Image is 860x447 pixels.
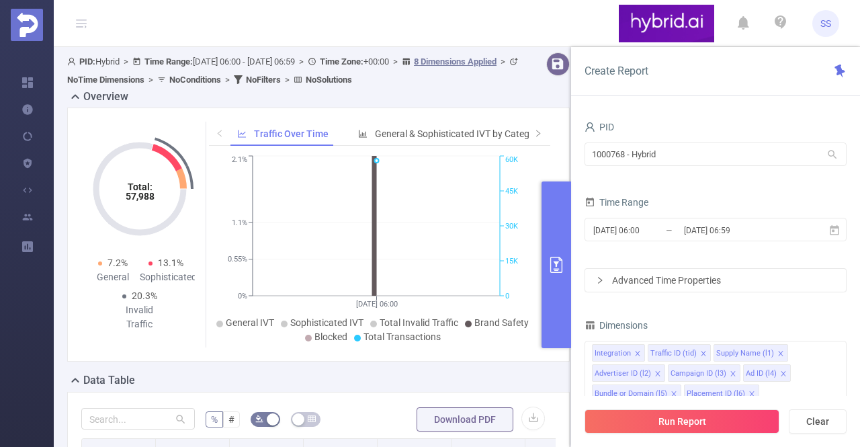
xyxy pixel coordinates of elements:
[132,290,157,301] span: 20.3%
[246,75,281,85] b: No Filters
[125,191,154,202] tspan: 57,988
[777,350,784,358] i: icon: close
[11,9,43,41] img: Protected Media
[497,56,509,67] span: >
[714,344,788,362] li: Supply Name (l1)
[585,197,648,208] span: Time Range
[120,56,132,67] span: >
[505,187,518,196] tspan: 45K
[67,57,79,66] i: icon: user
[592,384,681,402] li: Bundle or Domain (l5)
[295,56,308,67] span: >
[144,75,157,85] span: >
[308,415,316,423] i: icon: table
[67,75,144,85] b: No Time Dimensions
[169,75,221,85] b: No Conditions
[237,129,247,138] i: icon: line-chart
[505,156,518,165] tspan: 60K
[228,414,234,425] span: #
[226,317,274,328] span: General IVT
[314,331,347,342] span: Blocked
[144,56,193,67] b: Time Range:
[83,372,135,389] h2: Data Table
[158,257,183,268] span: 13.1%
[684,384,759,402] li: Placement ID (l6)
[671,365,726,382] div: Campaign ID (l3)
[355,300,397,309] tspan: [DATE] 06:00
[417,407,513,432] button: Download PDF
[820,10,831,37] span: SS
[140,270,193,284] div: Sophisticated
[113,303,166,331] div: Invalid Traffic
[789,409,847,434] button: Clear
[585,409,779,434] button: Run Report
[127,181,152,192] tspan: Total:
[743,364,791,382] li: Ad ID (l4)
[592,221,701,239] input: Start date
[81,408,195,430] input: Search...
[290,317,363,328] span: Sophisticated IVT
[595,365,651,382] div: Advertiser ID (l2)
[107,257,128,268] span: 7.2%
[650,345,697,362] div: Traffic ID (tid)
[505,222,518,231] tspan: 30K
[746,365,777,382] div: Ad ID (l4)
[232,156,247,165] tspan: 2.1%
[380,317,458,328] span: Total Invalid Traffic
[228,255,247,264] tspan: 0.55%
[67,56,521,85] span: Hybrid [DATE] 06:00 - [DATE] 06:59 +00:00
[79,56,95,67] b: PID:
[255,415,263,423] i: icon: bg-colors
[363,331,441,342] span: Total Transactions
[320,56,363,67] b: Time Zone:
[221,75,234,85] span: >
[87,270,140,284] div: General
[748,391,755,399] i: icon: close
[634,350,641,358] i: icon: close
[232,218,247,227] tspan: 1.1%
[671,391,677,399] i: icon: close
[648,344,711,362] li: Traffic ID (tid)
[505,257,518,266] tspan: 15K
[700,350,707,358] i: icon: close
[281,75,294,85] span: >
[585,122,595,132] i: icon: user
[238,292,247,300] tspan: 0%
[595,345,631,362] div: Integration
[254,128,329,139] span: Traffic Over Time
[534,129,542,137] i: icon: right
[474,317,529,328] span: Brand Safety
[83,89,128,105] h2: Overview
[505,292,509,300] tspan: 0
[414,56,497,67] u: 8 Dimensions Applied
[211,414,218,425] span: %
[730,370,736,378] i: icon: close
[216,129,224,137] i: icon: left
[306,75,352,85] b: No Solutions
[375,128,543,139] span: General & Sophisticated IVT by Category
[780,370,787,378] i: icon: close
[683,221,791,239] input: End date
[358,129,368,138] i: icon: bar-chart
[654,370,661,378] i: icon: close
[596,276,604,284] i: icon: right
[687,385,745,403] div: Placement ID (l6)
[585,65,648,77] span: Create Report
[668,364,740,382] li: Campaign ID (l3)
[389,56,402,67] span: >
[585,320,648,331] span: Dimensions
[592,364,665,382] li: Advertiser ID (l2)
[595,385,667,403] div: Bundle or Domain (l5)
[585,269,846,292] div: icon: rightAdvanced Time Properties
[716,345,774,362] div: Supply Name (l1)
[585,122,614,132] span: PID
[592,344,645,362] li: Integration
